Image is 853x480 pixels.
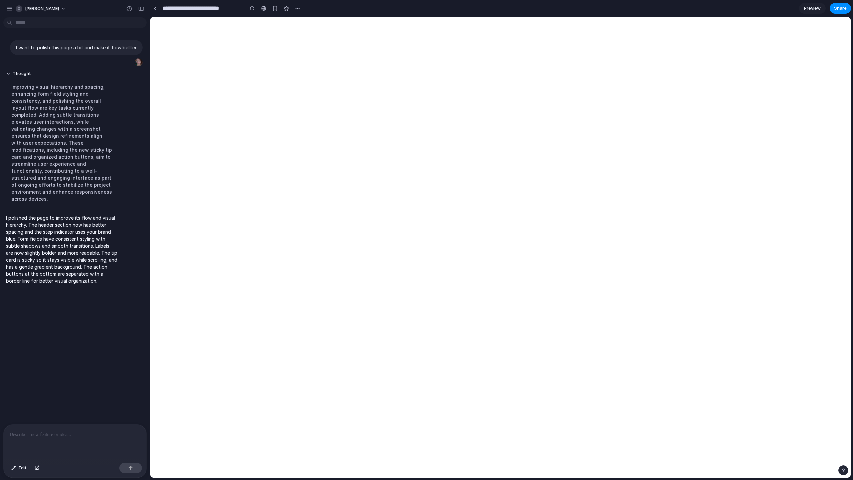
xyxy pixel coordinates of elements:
span: [PERSON_NAME] [25,5,59,12]
span: Edit [19,465,27,471]
button: [PERSON_NAME] [13,3,69,14]
button: Edit [8,463,30,473]
p: I want to polish this page a bit and make it flow better [16,44,137,51]
span: Preview [804,5,821,12]
button: Share [830,3,851,14]
p: I polished the page to improve its flow and visual hierarchy. The header section now has better s... [6,214,117,284]
span: Share [834,5,847,12]
a: Preview [799,3,826,14]
div: Improving visual hierarchy and spacing, enhancing form field styling and consistency, and polishi... [6,79,117,206]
